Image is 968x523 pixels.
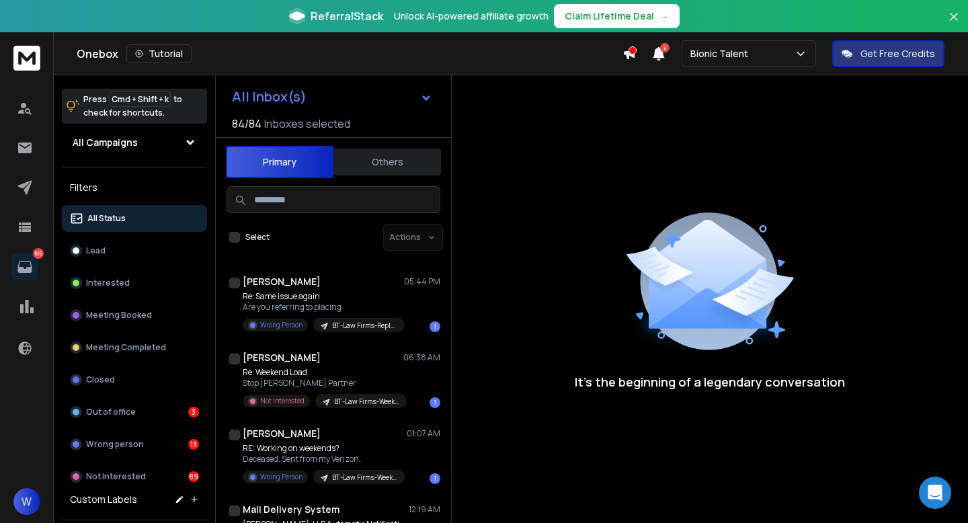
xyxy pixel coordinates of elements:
div: 89 [188,471,199,482]
button: Not Interested89 [62,463,207,490]
button: Claim Lifetime Deal→ [554,4,680,28]
p: Wrong Person [260,472,302,482]
h1: [PERSON_NAME] [243,351,321,364]
p: Lead [86,245,106,256]
p: All Status [87,213,126,224]
h1: [PERSON_NAME] [243,427,321,440]
div: 1 [430,397,440,408]
button: Interested [62,270,207,296]
p: Stop [PERSON_NAME] Partner [243,378,404,389]
button: W [13,488,40,515]
h1: [PERSON_NAME] [243,275,321,288]
button: Others [333,147,441,177]
p: BT-Law Firms-Weekend Angle-23/05/2025 [334,397,399,407]
span: ReferralStack [311,8,383,24]
p: Interested [86,278,130,288]
p: 12:19 AM [409,504,440,515]
div: 3 [188,407,199,417]
button: Lead [62,237,207,264]
p: 05:44 PM [404,276,440,287]
h3: Custom Labels [70,493,137,506]
button: Closed [62,366,207,393]
span: Cmd + Shift + k [110,91,171,107]
div: Open Intercom Messenger [919,477,951,509]
div: Onebox [77,44,622,63]
h3: Inboxes selected [264,116,350,132]
p: Re: Same issue again [243,291,404,302]
span: 84 / 84 [232,116,261,132]
p: Get Free Credits [860,47,935,61]
h1: Mail Delivery System [243,503,339,516]
p: 01:07 AM [407,428,440,439]
div: 1 [430,473,440,484]
p: 105 [33,248,44,259]
p: RE: Working on weekends? [243,443,404,454]
button: Primary [226,146,333,178]
p: It’s the beginning of a legendary conversation [575,372,845,391]
span: → [659,9,669,23]
p: 06:38 AM [403,352,440,363]
p: Meeting Booked [86,310,152,321]
button: Meeting Completed [62,334,207,361]
p: Deceased. Sent from my Verizon, [243,454,404,465]
h1: All Campaigns [73,136,138,149]
button: Tutorial [126,44,192,63]
span: 2 [660,43,670,52]
p: BT-Law Firms-Weekend Angle-23/05/2025 [332,473,397,483]
button: All Status [62,205,207,232]
button: Wrong person13 [62,431,207,458]
a: 105 [11,253,38,280]
p: Out of office [86,407,136,417]
button: Close banner [945,8,963,40]
p: Wrong Person [260,320,302,330]
button: Out of office3 [62,399,207,426]
button: Get Free Credits [832,40,944,67]
h1: All Inbox(s) [232,90,307,104]
p: Wrong person [86,439,144,450]
h3: Filters [62,178,207,197]
p: Not Interested [86,471,146,482]
button: Meeting Booked [62,302,207,329]
p: Are you referring to placing [243,302,404,313]
button: All Inbox(s) [221,83,443,110]
p: Meeting Completed [86,342,166,353]
button: All Campaigns [62,129,207,156]
div: 1 [430,321,440,332]
p: BT-Law Firms-Replacement Angle- [DATE] [332,321,397,331]
p: Re: Weekend Load [243,367,404,378]
p: Closed [86,374,115,385]
div: 13 [188,439,199,450]
p: Bionic Talent [690,47,754,61]
p: Unlock AI-powered affiliate growth [394,9,549,23]
p: Press to check for shortcuts. [83,93,182,120]
label: Select [245,232,270,243]
p: Not Interested [260,396,305,406]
